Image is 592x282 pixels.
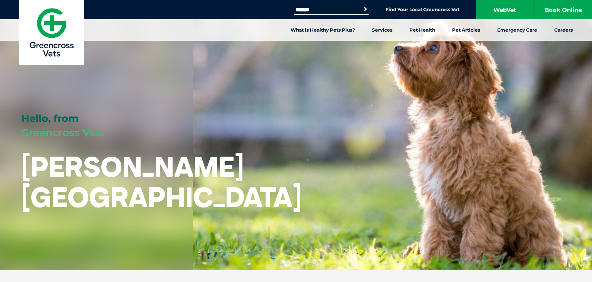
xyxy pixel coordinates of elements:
[362,5,369,13] button: Search
[385,7,459,13] a: Find Your Local Greencross Vet
[21,127,105,139] span: Greencross Vets
[489,19,546,41] a: Emergency Care
[444,19,489,41] a: Pet Articles
[282,19,363,41] a: What is Healthy Pets Plus?
[401,19,444,41] a: Pet Health
[21,151,302,212] h1: [PERSON_NAME][GEOGRAPHIC_DATA]
[546,19,581,41] a: Careers
[363,19,401,41] a: Services
[21,112,79,125] span: Hello, from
